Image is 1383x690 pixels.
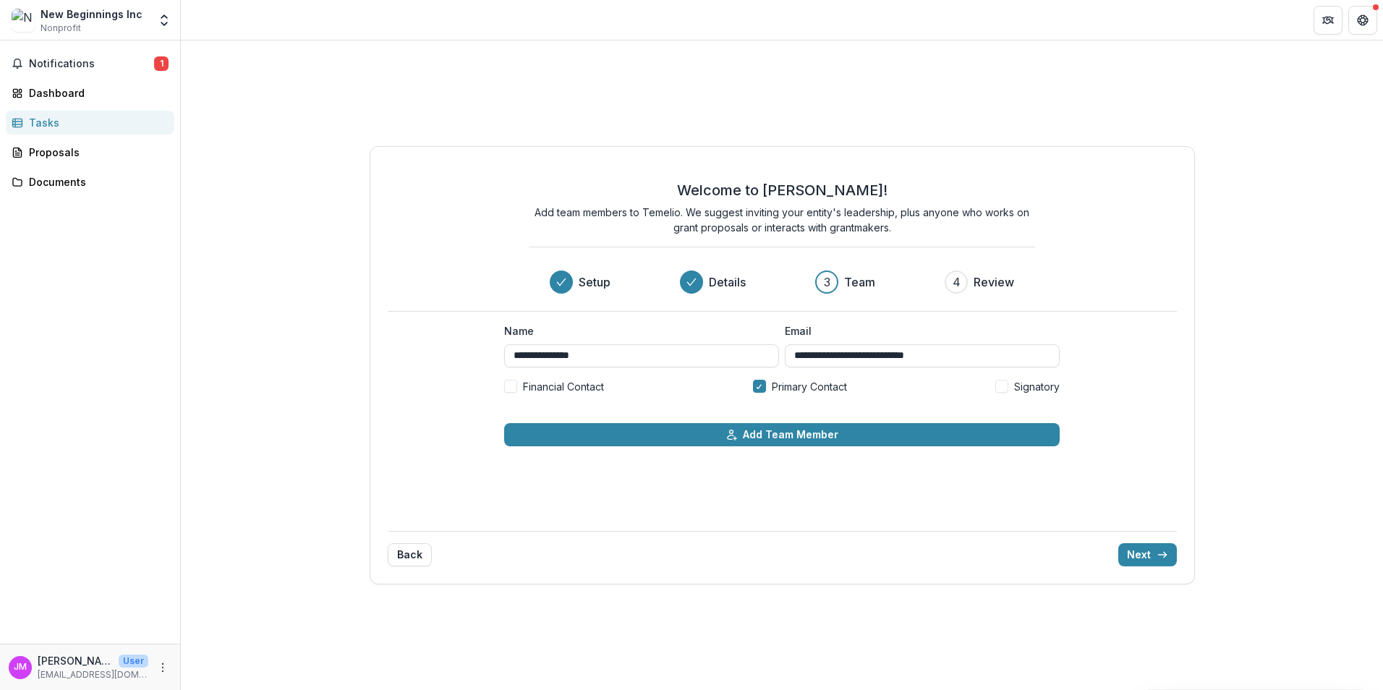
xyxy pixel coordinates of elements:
div: Progress [550,271,1014,294]
a: Tasks [6,111,174,135]
h3: Team [844,273,875,291]
span: 1 [154,56,169,71]
div: Jeanne R Michon [14,663,27,672]
p: [EMAIL_ADDRESS][DOMAIN_NAME] [38,668,148,681]
h3: Review [974,273,1014,291]
span: Nonprofit [41,22,81,35]
img: New Beginnings Inc [12,9,35,32]
span: Financial Contact [523,379,604,394]
div: Tasks [29,115,163,130]
p: User [119,655,148,668]
button: Get Help [1348,6,1377,35]
button: Next [1118,543,1177,566]
button: Add Team Member [504,423,1060,446]
p: Add team members to Temelio. We suggest inviting your entity's leadership, plus anyone who works ... [529,205,1035,235]
a: Dashboard [6,81,174,105]
h3: Details [709,273,746,291]
div: 4 [953,273,961,291]
button: Back [388,543,432,566]
a: Proposals [6,140,174,164]
button: Open entity switcher [154,6,174,35]
div: Dashboard [29,85,163,101]
a: Documents [6,170,174,194]
h3: Setup [579,273,610,291]
div: Documents [29,174,163,189]
button: Partners [1314,6,1342,35]
button: More [154,659,171,676]
img: npw-badge-icon-locked.svg [1039,350,1051,362]
label: Email [785,323,1051,338]
label: Name [504,323,770,338]
button: Notifications1 [6,52,174,75]
div: Proposals [29,145,163,160]
p: [PERSON_NAME] [38,653,113,668]
h2: Welcome to [PERSON_NAME]! [677,182,888,199]
span: Primary Contact [772,379,847,394]
div: 3 [824,273,830,291]
span: Notifications [29,58,154,70]
span: Signatory [1014,379,1060,394]
div: New Beginnings Inc [41,7,142,22]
